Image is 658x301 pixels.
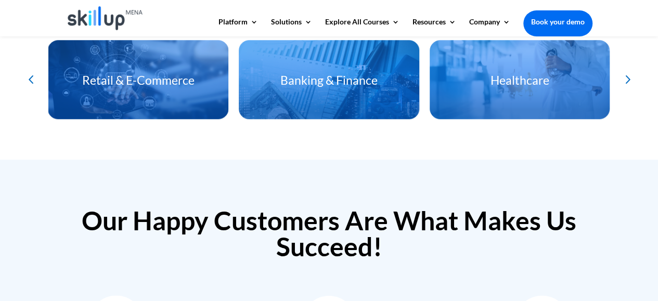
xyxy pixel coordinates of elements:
img: Skillup Mena [68,6,143,30]
div: 10 / 12 [48,40,228,119]
a: Solutions [271,18,312,36]
iframe: Chat Widget [606,251,658,301]
h3: Retail & E-Commerce [48,74,228,91]
h2: Our Happy Customers Are What Makes Us Succeed! [66,207,592,265]
div: Next slide [618,71,636,88]
a: Resources [412,18,456,36]
a: Book your demo [523,10,592,33]
a: Explore All Courses [325,18,399,36]
div: 11 / 12 [239,40,419,119]
a: Platform [218,18,258,36]
a: Company [469,18,510,36]
div: Previous slide [22,71,40,88]
h3: Banking & Finance [239,74,419,91]
div: 12 / 12 [430,40,610,119]
h3: Healthcare [430,74,610,91]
